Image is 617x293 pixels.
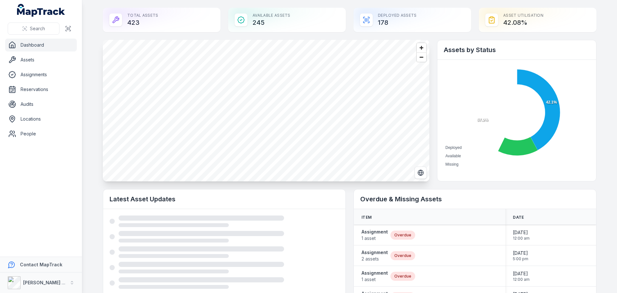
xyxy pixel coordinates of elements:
a: Assignment1 asset [362,229,388,242]
a: Locations [5,113,77,125]
div: Overdue [390,231,415,240]
h2: Overdue & Missing Assets [360,195,590,204]
time: 9/14/2025, 12:00:00 AM [513,270,530,282]
span: Deployed [445,145,462,150]
a: Assets [5,53,77,66]
button: Search [8,23,59,35]
span: 12:00 am [513,236,530,241]
button: Zoom in [417,43,426,52]
strong: [PERSON_NAME] Group [23,280,76,285]
button: Zoom out [417,52,426,62]
canvas: Map [103,40,429,181]
a: MapTrack [17,4,65,17]
span: Missing [445,162,459,167]
strong: Contact MapTrack [20,262,62,267]
a: Assignment1 asset [362,270,388,283]
span: 5:00 pm [513,256,528,261]
a: Assignments [5,68,77,81]
span: Item [362,215,371,220]
span: Search [30,25,45,32]
a: Audits [5,98,77,111]
time: 7/31/2025, 12:00:00 AM [513,229,530,241]
a: Assignment2 assets [362,249,388,262]
span: 1 asset [362,235,388,242]
a: People [5,127,77,140]
span: [DATE] [513,229,530,236]
span: Date [513,215,524,220]
div: Overdue [390,272,415,281]
span: [DATE] [513,250,528,256]
strong: Assignment [362,229,388,235]
span: 2 assets [362,256,388,262]
button: Switch to Satellite View [415,167,427,179]
div: Overdue [390,251,415,260]
strong: Assignment [362,249,388,256]
span: 12:00 am [513,277,530,282]
time: 9/5/2025, 5:00:00 PM [513,250,528,261]
strong: Assignment [362,270,388,276]
span: [DATE] [513,270,530,277]
h2: Assets by Status [444,45,590,54]
span: Available [445,154,461,158]
h2: Latest Asset Updates [110,195,339,204]
a: Dashboard [5,39,77,51]
span: 1 asset [362,276,388,283]
a: Reservations [5,83,77,96]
